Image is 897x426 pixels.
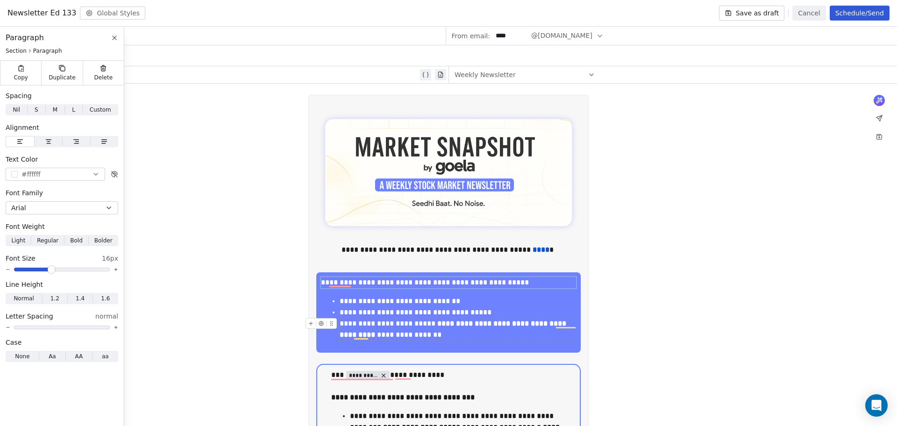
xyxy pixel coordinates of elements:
[49,352,56,361] span: Aa
[6,47,27,55] span: Section
[6,32,44,43] span: Paragraph
[830,6,890,21] button: Schedule/Send
[7,7,76,19] span: Newsletter Ed 133
[80,7,145,20] button: Global Styles
[6,280,43,289] span: Line Height
[455,70,516,79] span: Weekly Newsletter
[6,338,21,347] span: Case
[6,188,43,198] span: Font Family
[70,236,83,245] span: Bold
[6,123,39,132] span: Alignment
[21,170,41,179] span: #ffffff
[37,236,58,245] span: Regular
[6,222,45,231] span: Font Weight
[90,106,111,114] span: Custom
[102,352,109,361] span: aa
[94,74,113,81] span: Delete
[14,294,34,303] span: Normal
[94,236,113,245] span: Bolder
[53,106,57,114] span: M
[33,47,62,55] span: Paragraph
[6,254,36,263] span: Font Size
[14,74,28,81] span: Copy
[6,168,105,181] button: #ffffff
[95,312,118,321] span: normal
[719,6,785,21] button: Save as draft
[50,294,59,303] span: 1.2
[6,155,38,164] span: Text Color
[15,352,29,361] span: None
[75,352,83,361] span: AA
[11,236,25,245] span: Light
[865,394,888,417] div: Open Intercom Messenger
[11,203,26,213] span: Arial
[6,312,53,321] span: Letter Spacing
[13,106,20,114] span: Nil
[72,106,75,114] span: L
[452,31,490,41] span: From email:
[49,74,75,81] span: Duplicate
[531,31,592,41] span: @[DOMAIN_NAME]
[101,294,110,303] span: 1.6
[792,6,826,21] button: Cancel
[102,254,118,263] span: 16px
[6,91,32,100] span: Spacing
[76,294,85,303] span: 1.4
[35,106,38,114] span: S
